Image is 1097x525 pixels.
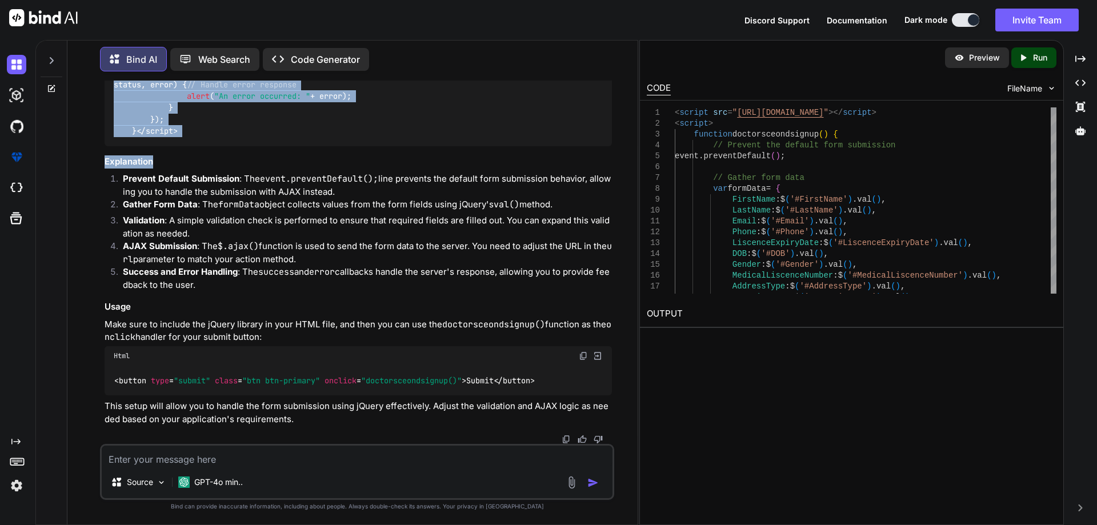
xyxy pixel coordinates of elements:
[105,400,612,426] p: This setup will allow you to handle the form submission using jQuery effectively. Adjust the vali...
[562,435,571,444] img: copy
[258,266,294,278] code: success
[843,206,847,215] span: .
[954,53,964,63] img: preview
[900,282,905,291] span: ,
[1007,83,1042,94] span: FileName
[187,79,297,90] span: // Handle error response
[174,375,210,386] span: "submit"
[871,108,876,117] span: >
[647,205,660,216] div: 10
[934,238,938,247] span: )
[732,260,760,269] span: Gender
[799,249,814,258] span: val
[194,476,243,488] p: GPT-4o min..
[732,282,784,291] span: AddressType
[852,260,857,269] span: ,
[871,282,876,291] span: .
[804,292,876,302] span: '#LocationNote'
[867,282,871,291] span: )
[780,195,785,204] span: $
[218,199,259,210] code: formData
[114,375,536,387] code: Submit
[694,130,732,139] span: function
[819,260,823,269] span: )
[843,217,847,226] span: ,
[123,198,612,211] p: : The object collects values from the form fields using jQuery's method.
[996,271,1001,280] span: ,
[775,184,780,193] span: {
[647,151,660,162] div: 5
[587,477,599,488] img: icon
[675,119,679,128] span: <
[881,195,886,204] span: ,
[647,162,660,173] div: 6
[967,238,972,247] span: ,
[857,195,871,204] span: val
[766,260,770,269] span: $
[780,151,785,161] span: ;
[594,435,603,444] img: dislike
[823,130,828,139] span: )
[790,249,794,258] span: )
[1033,52,1047,63] p: Run
[886,292,900,302] span: val
[756,249,761,258] span: (
[843,108,871,117] span: script
[895,282,900,291] span: )
[828,108,843,117] span: ></
[579,351,588,360] img: copy
[761,227,766,237] span: $
[215,375,238,386] span: class
[114,375,466,386] span: < = = = >
[744,14,810,26] button: Discord Support
[995,9,1079,31] button: Invite Team
[766,227,770,237] span: (
[647,107,660,118] div: 1
[847,195,852,204] span: )
[871,206,876,215] span: ,
[732,249,746,258] span: DOB
[218,241,259,252] code: $.ajax()
[833,238,934,247] span: '#LiscenceExpiryDate'
[126,53,157,66] p: Bind AI
[939,238,943,247] span: .
[214,91,310,101] span: "An error occurred: "
[732,195,775,204] span: FirstName
[647,118,660,129] div: 2
[799,282,867,291] span: '#AddressType'
[647,183,660,194] div: 8
[819,238,823,247] span: :
[905,292,910,302] span: )
[732,292,790,302] span: LocationNote
[647,194,660,205] div: 9
[123,240,612,266] p: : The function is used to send the form data to the server. You need to adjust the URL in the par...
[679,108,708,117] span: script
[647,227,660,238] div: 12
[819,130,823,139] span: (
[904,14,947,26] span: Dark mode
[732,227,756,237] span: Phone
[123,266,612,291] p: : The and callbacks handle the server's response, allowing you to provide feedback to the user.
[679,119,708,128] span: script
[766,184,770,193] span: =
[780,206,785,215] span: (
[291,53,360,66] p: Code Generator
[967,271,972,280] span: .
[871,195,876,204] span: (
[565,476,578,489] img: attachment
[900,292,905,302] span: (
[867,206,871,215] span: )
[647,259,660,270] div: 15
[828,260,843,269] span: val
[790,195,847,204] span: '#FirstName'
[847,206,862,215] span: val
[843,227,847,237] span: ,
[727,184,766,193] span: formData
[737,108,823,117] span: [URL][DOMAIN_NAME]
[771,151,775,161] span: (
[151,375,169,386] span: type
[771,206,775,215] span: :
[713,184,727,193] span: var
[827,14,887,26] button: Documentation
[123,173,239,184] strong: Prevent Default Submission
